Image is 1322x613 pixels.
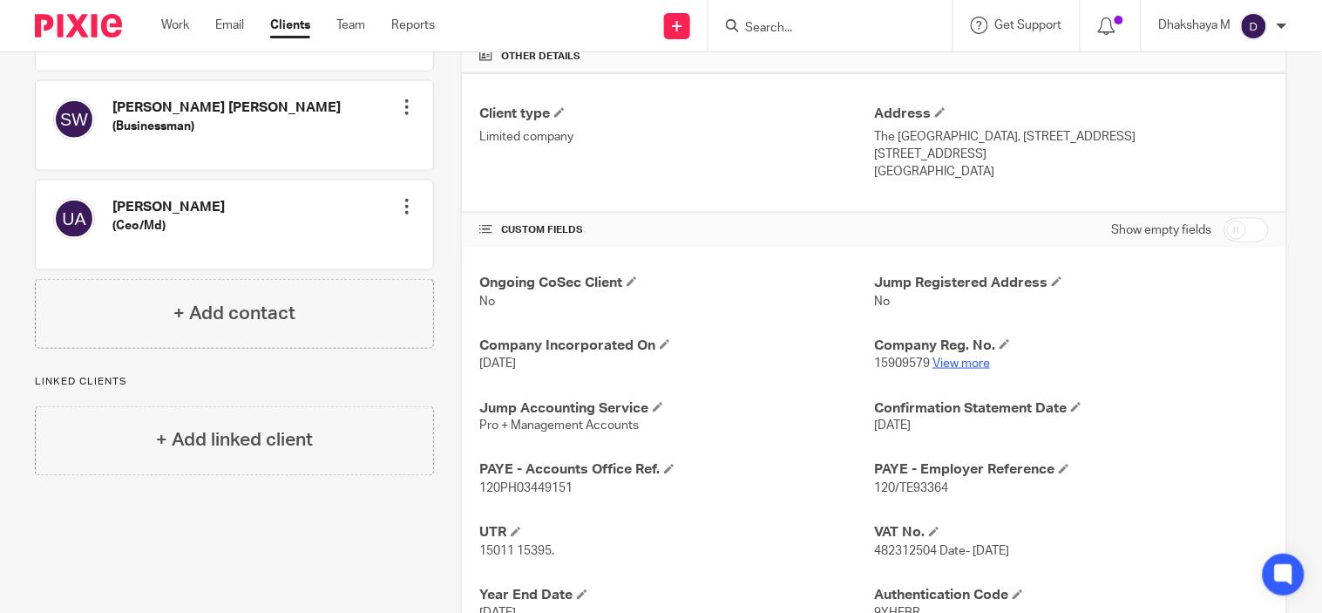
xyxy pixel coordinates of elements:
[161,17,189,34] a: Work
[874,105,1269,123] h4: Address
[270,17,310,34] a: Clients
[53,198,95,240] img: svg%3E
[874,546,1009,558] span: 482312504 Date- [DATE]
[995,19,1062,31] span: Get Support
[874,483,948,495] span: 120/TE93364
[479,337,874,355] h4: Company Incorporated On
[1112,221,1212,239] label: Show empty fields
[874,461,1269,480] h4: PAYE - Employer Reference
[479,274,874,292] h4: Ongoing CoSec Client
[874,146,1269,163] p: [STREET_ADDRESS]
[874,274,1269,292] h4: Jump Registered Address
[391,17,435,34] a: Reports
[874,587,1269,605] h4: Authentication Code
[932,358,990,370] a: View more
[479,358,516,370] span: [DATE]
[874,420,911,433] span: [DATE]
[215,17,244,34] a: Email
[479,546,554,558] span: 15011 15395.
[173,300,295,327] h4: + Add contact
[479,105,874,123] h4: Client type
[479,461,874,480] h4: PAYE - Accounts Office Ref.
[479,420,639,433] span: Pro + Management Accounts
[479,223,874,237] h4: CUSTOM FIELDS
[35,375,434,389] p: Linked clients
[874,399,1269,418] h4: Confirmation Statement Date
[874,358,930,370] span: 15909579
[479,483,573,495] span: 120PH03449151
[501,50,580,64] span: Other details
[874,524,1269,542] h4: VAT No.
[874,337,1269,355] h4: Company Reg. No.
[479,399,874,418] h4: Jump Accounting Service
[874,296,890,308] span: No
[112,99,341,117] h4: [PERSON_NAME] [PERSON_NAME]
[479,296,495,308] span: No
[112,118,341,135] h5: (Businessman)
[479,524,874,542] h4: UTR
[156,427,313,454] h4: + Add linked client
[1159,17,1231,34] p: Dhakshaya M
[479,587,874,605] h4: Year End Date
[112,217,225,235] h5: (Ceo/Md)
[874,163,1269,180] p: [GEOGRAPHIC_DATA]
[53,99,95,140] img: svg%3E
[874,128,1269,146] p: The [GEOGRAPHIC_DATA], [STREET_ADDRESS]
[336,17,365,34] a: Team
[479,128,874,146] p: Limited company
[35,14,122,37] img: Pixie
[743,21,900,37] input: Search
[1240,12,1268,40] img: svg%3E
[112,198,225,216] h4: [PERSON_NAME]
